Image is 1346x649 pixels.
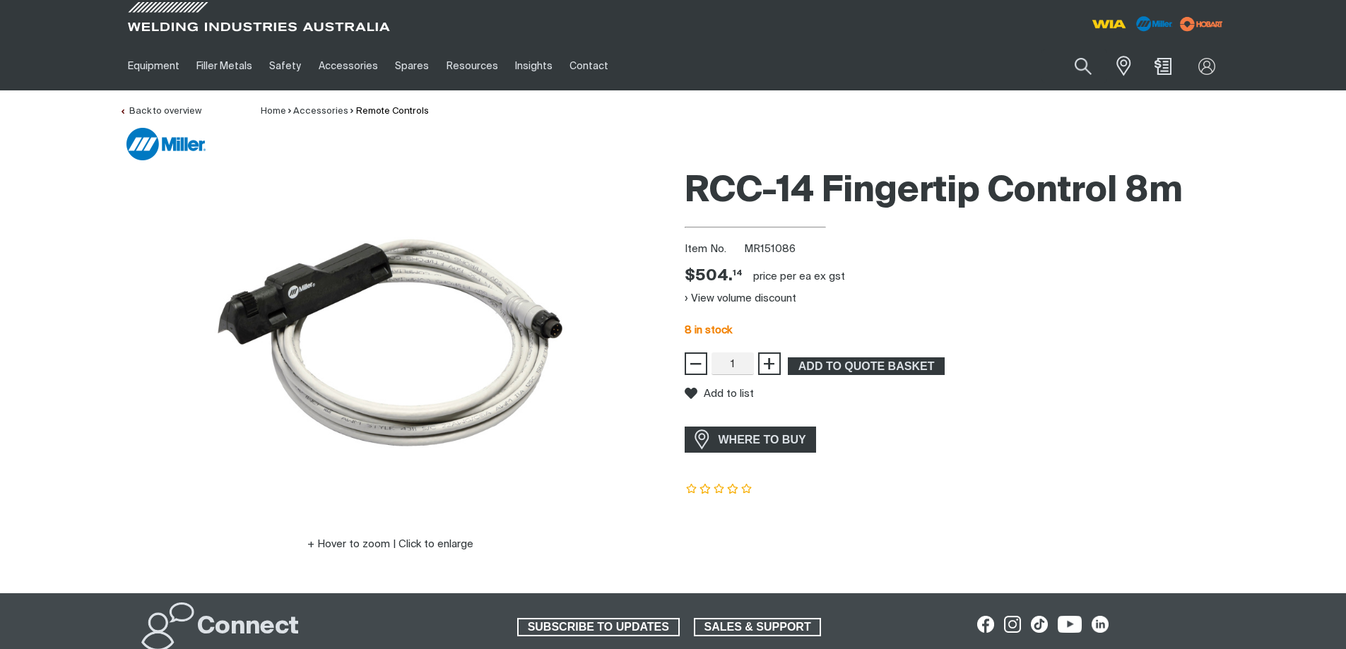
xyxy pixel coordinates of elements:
a: Contact [561,42,617,90]
span: MR151086 [744,244,796,254]
button: View volume discount [685,287,796,309]
div: price per EA [753,270,811,284]
nav: Main [119,42,950,90]
a: Resources [437,42,506,90]
a: Insights [507,42,561,90]
span: 8 in stock [685,325,732,335]
a: SUBSCRIBE TO UPDATES [517,618,680,636]
span: WHERE TO BUY [709,429,815,451]
button: Search products [1059,49,1107,83]
div: Price [685,266,743,287]
span: ADD TO QUOTE BASKET [789,357,943,376]
a: Equipment [119,42,188,90]
a: Shopping cart (0 product(s)) [1152,58,1174,75]
span: SUBSCRIBE TO UPDATES [519,618,678,636]
a: Home [261,107,286,116]
sup: 14 [733,269,743,277]
nav: Breadcrumb [261,105,429,119]
button: Add RCC-14 Fingertip Control - 8m to the shopping cart [788,357,945,376]
button: Hover to zoom | Click to enlarge [299,536,482,553]
h2: Connect [197,612,299,643]
a: WHERE TO BUY [685,427,817,453]
a: Remote Controls [356,107,429,116]
span: + [762,352,776,376]
span: $504. [685,266,743,287]
img: Miller [126,128,206,160]
a: Back to overview of Remote Controls [119,107,201,116]
a: Accessories [310,42,386,90]
div: ex gst [814,270,845,284]
span: − [689,352,702,376]
a: Accessories [293,107,348,116]
a: Filler Metals [188,42,261,90]
img: miller [1176,13,1227,35]
a: Spares [386,42,437,90]
span: Rating: {0} [685,484,754,494]
input: Product name or item number... [1041,49,1107,83]
a: Safety [261,42,309,90]
span: Add to list [704,388,754,400]
a: SALES & SUPPORT [694,618,822,636]
h1: RCC-14 Fingertip Control 8m [685,169,1227,215]
span: SALES & SUPPORT [695,618,820,636]
button: Add to list [685,387,754,400]
img: RCC-14 Fingertip Control - 8m [214,162,567,515]
span: Item No. [685,242,742,258]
